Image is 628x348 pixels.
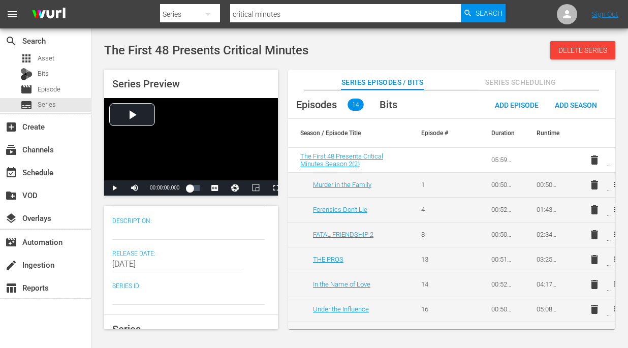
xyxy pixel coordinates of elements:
[588,154,601,166] span: delete
[20,68,33,80] div: Bits
[479,148,524,173] td: 05:59:50.391
[5,167,17,179] span: Schedule
[296,99,337,111] span: Episodes
[588,328,601,340] span: delete
[613,278,625,291] span: playlist_add
[487,96,547,114] button: Add Episode
[20,83,33,96] span: Episode
[588,254,601,266] span: delete
[225,180,245,196] button: Jump To Time
[38,84,60,94] span: Episode
[112,282,265,291] span: Series ID:
[5,236,17,248] span: Automation
[5,189,17,202] span: VOD
[38,53,54,64] span: Asset
[300,152,383,168] a: The First 48 Presents Critical Minutes Season 2(2)
[205,180,225,196] button: Captions
[613,328,625,340] span: playlist_add
[479,297,524,322] td: 00:50:55.123
[613,303,625,315] span: playlist_add
[409,197,454,222] td: 4
[524,197,570,222] td: 01:43:11.750
[592,10,618,18] a: Sign Out
[409,222,454,247] td: 8
[582,173,607,197] button: delete
[479,119,524,147] th: Duration
[524,322,570,346] td: 05:59:50.391
[479,272,524,297] td: 00:52:24.300
[524,297,570,322] td: 05:08:26.942
[479,247,524,272] td: 00:51:05.570
[409,247,454,272] td: 13
[341,76,424,89] span: Series Episodes / Bits
[479,197,524,222] td: 00:52:13.389
[313,206,367,213] a: Forensics Don't Lie
[380,99,397,111] span: Bits
[547,96,605,114] button: Add Season
[613,229,625,241] span: playlist_add
[550,46,615,54] span: Delete Series
[582,272,607,297] button: delete
[112,78,180,90] span: Series Preview
[613,179,625,191] span: playlist_add
[588,204,601,216] span: delete
[104,43,308,57] span: The First 48 Presents Critical Minutes
[524,119,570,147] th: Runtime
[409,119,454,147] th: Episode #
[38,69,49,79] span: Bits
[190,185,200,191] div: Progress Bar
[313,280,370,288] a: In the Name of Love
[461,4,506,22] button: Search
[524,172,570,197] td: 00:50:58.361
[613,204,625,216] span: playlist_add
[38,100,56,110] span: Series
[613,254,625,266] span: playlist_add
[588,278,601,291] span: delete
[409,297,454,322] td: 16
[5,144,17,156] span: Channels
[112,323,192,347] span: Series Thumbnails
[582,198,607,222] button: delete
[150,185,179,191] span: 00:00:00.000
[547,101,605,109] span: Add Season
[524,247,570,272] td: 03:25:07.519
[348,99,364,111] span: 14
[476,4,503,22] span: Search
[409,272,454,297] td: 14
[20,52,33,65] span: Asset
[313,181,371,188] a: Murder in the Family
[5,35,17,47] span: Search
[582,322,607,346] button: delete
[300,152,383,168] span: The First 48 Presents Critical Minutes Season 2 ( 2 )
[313,231,373,238] a: FATAL FRIENDSHIP 2
[104,180,124,196] button: Play
[582,297,607,322] button: delete
[582,148,607,172] button: delete
[6,8,18,20] span: menu
[288,119,409,147] th: Season / Episode Title
[112,250,265,258] span: Release Date:
[409,322,454,346] td: 17
[479,322,524,346] td: 00:51:23.449
[479,76,562,89] span: Series Scheduling
[582,223,607,247] button: delete
[479,222,524,247] td: 00:50:50.199
[409,172,454,197] td: 1
[5,259,17,271] span: Ingestion
[588,229,601,241] span: delete
[5,282,17,294] span: Reports
[112,217,265,226] span: Description:
[24,3,73,26] img: ans4CAIJ8jUAAAAAAAAAAAAAAAAAAAAAAAAgQb4GAAAAAAAAAAAAAAAAAAAAAAAAJMjXAAAAAAAAAAAAAAAAAAAAAAAAgAT5G...
[20,99,33,111] span: Series
[524,272,570,297] td: 04:17:31.819
[487,101,547,109] span: Add Episode
[245,180,266,196] button: Picture-in-Picture
[588,179,601,191] span: delete
[582,247,607,272] button: delete
[266,180,286,196] button: Fullscreen
[124,180,145,196] button: Mute
[313,256,343,263] a: THE PROS
[550,41,615,59] button: Delete Series
[104,98,278,196] div: Video Player
[313,305,369,313] a: Under the Influence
